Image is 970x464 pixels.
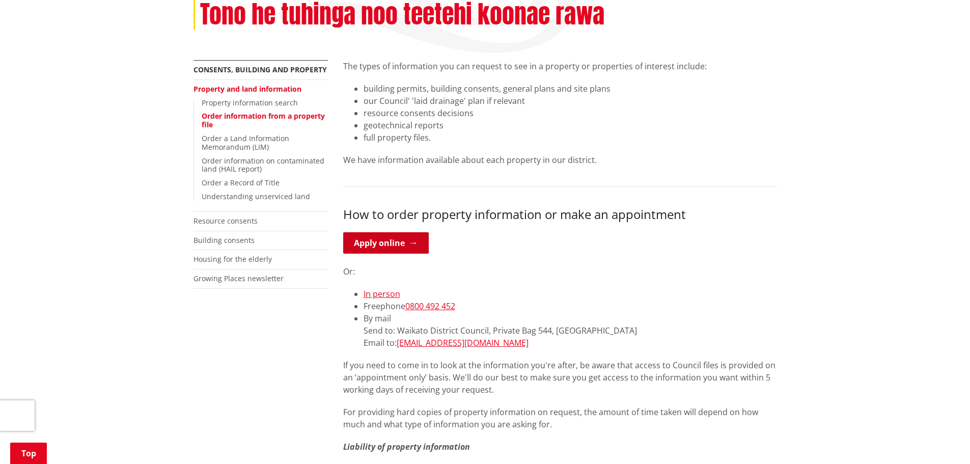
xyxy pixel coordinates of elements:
[364,288,400,299] a: In person
[202,192,310,201] a: Understanding unserviced land
[343,441,470,452] em: Liability of property information
[202,178,280,187] a: Order a Record of Title
[364,131,777,144] li: full property files.
[202,133,289,152] a: Order a Land Information Memorandum (LIM)
[364,300,777,312] li: Freephone
[193,216,258,226] a: Resource consents
[364,312,777,349] li: By mail Send to: Waikato District Council, Private Bag 544, [GEOGRAPHIC_DATA] Email to:
[343,359,777,396] p: If you need to come in to look at the information you're after, be aware that access to Council f...
[343,265,777,278] p: Or:
[405,301,455,312] a: 0800 492 452
[364,83,777,95] li: building permits, building consents, general plans and site plans
[193,274,284,283] a: Growing Places newsletter
[364,119,777,131] li: geotechnical reports
[397,337,529,348] a: [EMAIL_ADDRESS][DOMAIN_NAME]
[10,443,47,464] a: Top
[193,254,272,264] a: Housing for the elderly
[202,156,324,174] a: Order information on contaminated land (HAIL report)
[202,98,298,107] a: Property information search
[343,207,777,222] h3: How to order property information or make an appointment
[202,111,325,129] a: Order information from a property file
[364,107,777,119] li: resource consents decisions
[343,406,777,430] p: For providing hard copies of property information on request, the amount of time taken will depen...
[343,154,777,166] p: We have information available about each property in our district.
[193,65,327,74] a: Consents, building and property
[343,232,429,254] a: Apply online
[193,235,255,245] a: Building consents
[923,421,960,458] iframe: Messenger Launcher
[193,84,301,94] a: Property and land information
[364,95,777,107] li: our Council' 'laid drainage' plan if relevant
[343,60,777,72] p: The types of information you can request to see in a property or properties of interest include:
